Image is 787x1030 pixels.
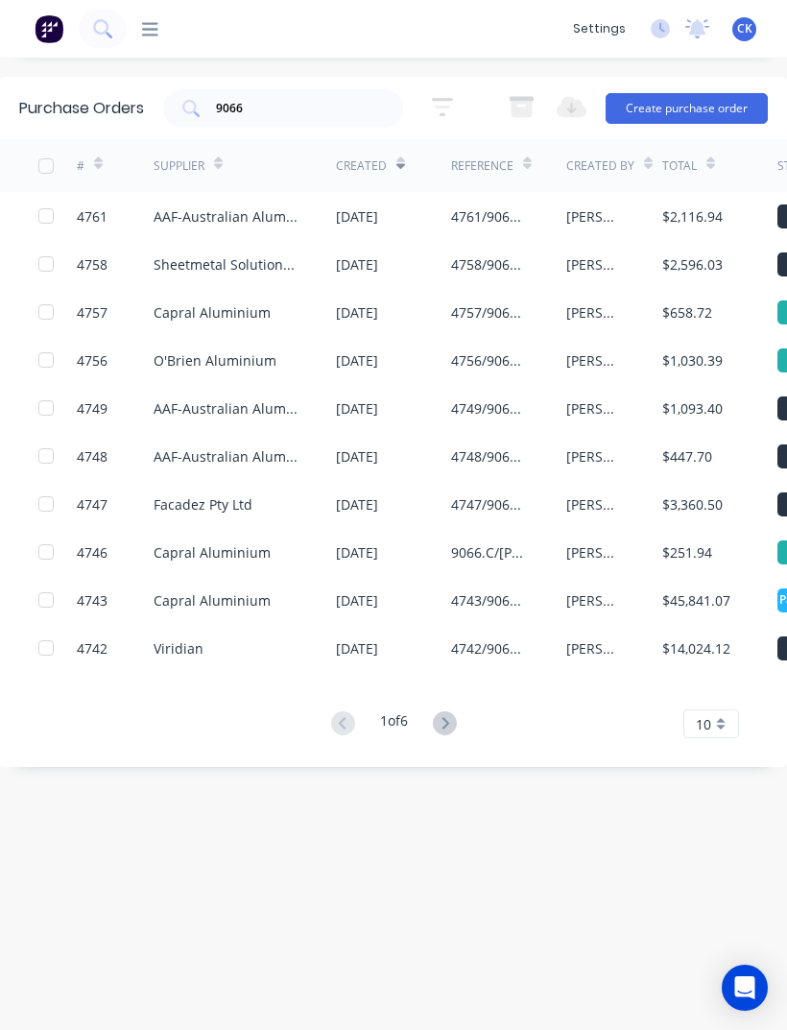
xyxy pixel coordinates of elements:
div: 4748/9066/V012/[PERSON_NAME] [451,446,528,467]
div: $1,030.39 [662,350,723,371]
div: settings [563,14,635,43]
div: $447.70 [662,446,712,467]
div: 4756 [77,350,107,371]
div: 1 of 6 [380,710,408,738]
div: [PERSON_NAME] [566,542,624,563]
div: Total [662,157,697,175]
div: [PERSON_NAME] [566,254,624,275]
div: [PERSON_NAME] [566,302,624,323]
div: 4757 [77,302,107,323]
div: $658.72 [662,302,712,323]
div: 4758/9066/backpans/WCC [451,254,528,275]
div: [PERSON_NAME] [566,446,624,467]
div: [PERSON_NAME] [566,590,624,611]
div: 4743/9066 C. [PERSON_NAME] Internal Material in [GEOGRAPHIC_DATA] [451,590,528,611]
div: $2,116.94 [662,206,723,227]
div: [PERSON_NAME] [566,206,624,227]
div: 4748 [77,446,107,467]
div: $3,360.50 [662,494,723,515]
div: AAF-Australian Aluminium Finishing [154,398,298,419]
div: Facadez Pty Ltd [154,494,252,515]
div: 4761 [77,206,107,227]
div: 4747/9066 V012.1 [451,494,528,515]
div: [DATE] [336,494,378,515]
input: Search purchase orders... [214,99,373,118]
div: 9066.C/[PERSON_NAME] glazing component [451,542,528,563]
div: Reference [451,157,513,175]
div: AAF-Australian Aluminium Finishing [154,446,298,467]
div: 4743 [77,590,107,611]
div: 4746 [77,542,107,563]
div: 4756/9066/V015/Folds&Flats [451,350,528,371]
div: [PERSON_NAME] [566,398,624,419]
div: Sheetmetal Solutions ([GEOGRAPHIC_DATA]) Pty Ltd [154,254,298,275]
button: Create purchase order [606,93,768,124]
img: Factory [35,14,63,43]
div: # [77,157,84,175]
div: 4742 [77,638,107,659]
div: [DATE] [336,638,378,659]
div: AAF-Australian Aluminium Finishing [154,206,298,227]
div: [DATE] [336,206,378,227]
span: CK [737,20,752,37]
div: Purchase Orders [19,97,144,120]
div: [DATE] [336,302,378,323]
div: 4749 [77,398,107,419]
div: 4747 [77,494,107,515]
div: Capral Aluminium [154,302,271,323]
div: Open Intercom Messenger [722,965,768,1011]
div: $2,596.03 [662,254,723,275]
div: Created [336,157,387,175]
div: $14,024.12 [662,638,730,659]
span: 10 [696,714,711,734]
div: Viridian [154,638,203,659]
div: [DATE] [336,398,378,419]
div: Supplier [154,157,204,175]
div: [DATE] [336,542,378,563]
div: Created By [566,157,634,175]
div: [DATE] [336,350,378,371]
div: O'Brien Aluminium [154,350,276,371]
div: $251.94 [662,542,712,563]
div: [DATE] [336,254,378,275]
div: 4758 [77,254,107,275]
div: 4761/9066/Backpans/Curtain wall [451,206,528,227]
div: [PERSON_NAME] [566,638,624,659]
div: 4749/9066/Circular/WCC [451,398,528,419]
div: [PERSON_NAME] [566,350,624,371]
div: [PERSON_NAME] [566,494,624,515]
div: $1,093.40 [662,398,723,419]
div: [DATE] [336,446,378,467]
div: $45,841.07 [662,590,730,611]
div: Capral Aluminium [154,590,271,611]
div: 4757/9066/Components/rubbers [451,302,528,323]
div: 4742/9066 C. Level 4 [451,638,528,659]
div: [DATE] [336,590,378,611]
div: Capral Aluminium [154,542,271,563]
